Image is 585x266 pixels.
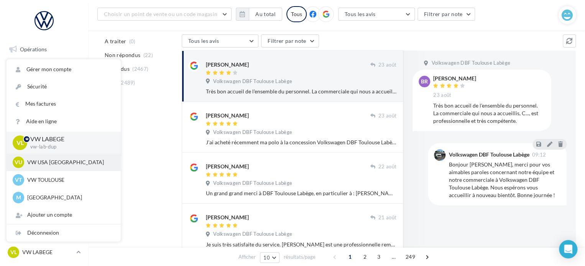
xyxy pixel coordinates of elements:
span: Volkswagen DBF Toulouse Labège [431,60,510,67]
a: Boîte de réception [5,60,84,77]
span: (0) [129,38,136,44]
span: 2 [359,251,371,263]
span: A traiter [105,38,126,45]
button: Filtrer par note [417,8,475,21]
p: vw-lab-dup [30,144,108,150]
div: Bonjour [PERSON_NAME], merci pour vos aimables paroles concernant notre équipe et notre commercia... [449,161,560,199]
a: Visibilité en ligne [5,80,84,96]
span: (2467) [132,66,148,72]
p: VW LABEGE [30,135,108,144]
button: Au total [236,8,282,21]
p: [GEOGRAPHIC_DATA] [27,194,112,201]
a: Opérations [5,41,84,57]
span: Volkswagen DBF Toulouse Labège [213,231,292,238]
div: [PERSON_NAME] [206,112,249,119]
div: J'ai acheté récemment ma polo à la concession Volkswagen DBF Toulouse Labège, j'ai été super bien... [206,139,396,146]
p: VW LABEGE [22,248,73,256]
span: Opérations [20,46,47,52]
button: Tous les avis [338,8,415,21]
span: 23 août [433,92,451,99]
a: Campagnes DataOnDemand [5,201,84,223]
span: Choisir un point de vente ou un code magasin [104,11,217,17]
span: Volkswagen DBF Toulouse Labège [213,78,292,85]
div: [PERSON_NAME] [206,61,249,69]
span: Tous les avis [188,38,219,44]
span: (22) [143,52,153,58]
span: 249 [403,251,418,263]
a: PLV et print personnalisable [5,175,84,198]
a: Calendrier [5,156,84,172]
a: Aide en ligne [7,113,121,130]
a: Médiathèque [5,137,84,153]
span: ... [388,251,400,263]
span: Afficher [238,253,256,261]
a: Gérer mon compte [7,61,121,78]
span: Tous les avis [345,11,376,17]
span: 23 août [378,62,396,69]
button: Tous les avis [182,34,258,47]
div: Très bon accueil de l'ensemble du personnel. La commerciale qui nous a accueillis, C..., est prof... [433,102,545,125]
p: VW TOULOUSE [27,176,112,184]
span: VL [10,248,17,256]
div: Un grand grand merci à DBF Toulouse Labège, en particulier à : [PERSON_NAME] pour nous avoir trou... [206,189,396,197]
button: 10 [260,252,279,263]
span: Volkswagen DBF Toulouse Labège [213,180,292,187]
span: 21 août [378,214,396,221]
div: Je suis très satisfaite du service. [PERSON_NAME] est une professionnelle remarquable. Elle favor... [206,241,396,248]
span: VT [15,176,22,184]
span: 10 [263,255,270,261]
div: Open Intercom Messenger [559,240,577,258]
div: Très bon accueil de l'ensemble du personnel. La commerciale qui nous a accueillis, C..., est prof... [206,88,396,95]
span: BR [421,78,428,85]
span: 23 août [378,113,396,119]
button: Choisir un point de vente ou un code magasin [97,8,232,21]
button: Filtrer par note [261,34,319,47]
button: Au total [249,8,282,21]
span: 22 août [378,163,396,170]
a: Sécurité [7,78,121,95]
span: 09:12 [532,152,546,157]
span: VL [16,138,24,147]
span: VU [15,158,22,166]
span: M [16,194,21,201]
div: Volkswagen DBF Toulouse Labège [449,152,529,157]
a: Contacts [5,118,84,134]
a: Mes factures [7,95,121,113]
div: Ajouter un compte [7,206,121,224]
div: [PERSON_NAME] [433,76,476,81]
div: [PERSON_NAME] [206,214,249,221]
span: Volkswagen DBF Toulouse Labège [213,129,292,136]
p: VW USA [GEOGRAPHIC_DATA] [27,158,112,166]
div: Tous [286,6,307,22]
div: [PERSON_NAME] [206,163,249,170]
span: 1 [344,251,356,263]
span: résultats/page [284,253,316,261]
div: Déconnexion [7,224,121,242]
a: VL VW LABEGE [6,245,82,259]
span: Non répondus [105,51,140,59]
span: 3 [373,251,385,263]
a: Campagnes [5,99,84,115]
